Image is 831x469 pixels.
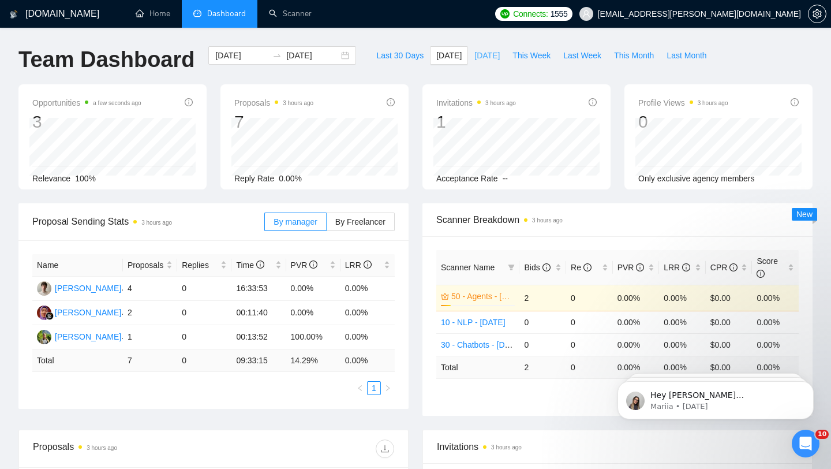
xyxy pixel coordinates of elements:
[729,263,738,271] span: info-circle
[177,325,231,349] td: 0
[286,277,340,301] td: 0.00%
[18,46,194,73] h1: Team Dashboard
[286,49,339,62] input: End date
[37,306,51,320] img: SM
[614,49,654,62] span: This Month
[279,174,302,183] span: 0.00%
[503,174,508,183] span: --
[340,277,395,301] td: 0.00%
[231,349,286,372] td: 09:33:15
[55,282,121,295] div: [PERSON_NAME]
[353,381,367,395] button: left
[706,311,753,333] td: $0.00
[46,312,54,320] img: gigradar-bm.png
[177,349,231,372] td: 0
[441,292,449,300] span: crown
[796,210,813,219] span: New
[815,430,829,439] span: 10
[269,9,312,18] a: searchScanner
[757,256,778,278] span: Score
[370,46,430,65] button: Last 30 Days
[357,385,364,392] span: left
[10,5,18,24] img: logo
[808,5,826,23] button: setting
[437,440,798,454] span: Invitations
[808,9,826,18] span: setting
[698,100,728,106] time: 3 hours ago
[519,285,566,311] td: 2
[37,307,121,317] a: SM[PERSON_NAME]
[436,174,498,183] span: Acceptance Rate
[513,8,548,20] span: Connects:
[710,263,738,272] span: CPR
[123,349,177,372] td: 7
[563,49,601,62] span: Last Week
[792,430,819,457] iframe: Intercom live chat
[613,285,660,311] td: 0.00%
[441,318,506,327] a: 10 - NLP - [DATE]
[274,217,317,226] span: By manager
[613,356,660,378] td: 0.00 %
[182,259,218,271] span: Replies
[376,440,394,458] button: download
[32,174,70,183] span: Relevance
[123,301,177,325] td: 2
[617,263,645,272] span: PVR
[33,440,214,458] div: Proposals
[659,333,706,356] td: 0.00%
[340,325,395,349] td: 0.00%
[272,51,282,60] span: swap-right
[335,217,385,226] span: By Freelancer
[659,285,706,311] td: 0.00%
[93,100,141,106] time: a few seconds ago
[512,49,551,62] span: This Week
[123,254,177,277] th: Proposals
[381,381,395,395] li: Next Page
[436,356,519,378] td: Total
[236,260,264,270] span: Time
[667,49,706,62] span: Last Month
[436,213,799,227] span: Scanner Breakdown
[234,96,313,110] span: Proposals
[757,270,765,278] span: info-circle
[636,263,644,271] span: info-circle
[430,46,468,65] button: [DATE]
[566,285,613,311] td: 0
[752,333,799,356] td: 0.00%
[37,283,121,292] a: OH[PERSON_NAME]
[659,356,706,378] td: 0.00 %
[353,381,367,395] li: Previous Page
[381,381,395,395] button: right
[32,349,123,372] td: Total
[638,96,728,110] span: Profile Views
[706,333,753,356] td: $0.00
[75,174,96,183] span: 100%
[752,311,799,333] td: 0.00%
[485,100,516,106] time: 3 hours ago
[37,281,51,296] img: OH
[441,263,495,272] span: Scanner Name
[436,49,462,62] span: [DATE]
[123,325,177,349] td: 1
[185,98,193,106] span: info-circle
[345,260,372,270] span: LRR
[286,301,340,325] td: 0.00%
[286,349,340,372] td: 14.29 %
[207,9,246,18] span: Dashboard
[608,46,660,65] button: This Month
[613,311,660,333] td: 0.00%
[141,219,172,226] time: 3 hours ago
[32,254,123,277] th: Name
[682,263,690,271] span: info-circle
[32,111,141,133] div: 3
[524,263,550,272] span: Bids
[215,49,268,62] input: Start date
[436,96,516,110] span: Invitations
[474,49,500,62] span: [DATE]
[582,10,590,18] span: user
[234,111,313,133] div: 7
[451,290,512,303] a: 50 - Agents - [DATE]
[660,46,713,65] button: Last Month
